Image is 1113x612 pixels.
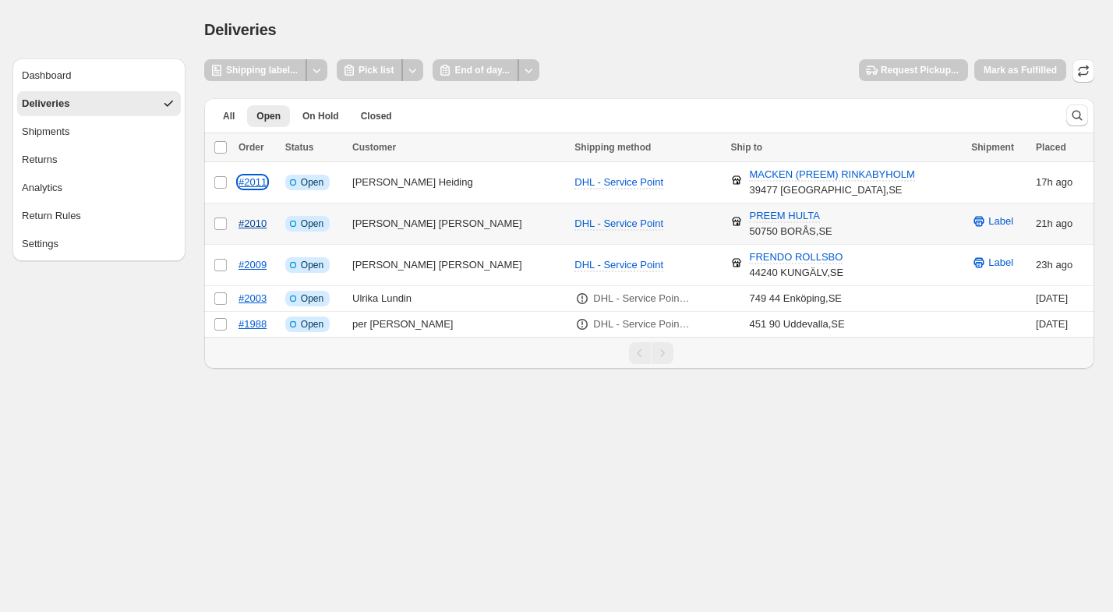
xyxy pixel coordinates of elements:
button: Deliveries [17,91,181,116]
span: MACKEN (PREEM) RINKABYHOLM [749,168,914,182]
div: Returns [22,152,58,168]
div: 749 44 Enköping , SE [749,291,842,306]
div: Settings [22,236,58,252]
div: Shipments [22,124,69,140]
span: On Hold [302,110,339,122]
p: DHL - Service Point, TEMPO JACOBS MATCENTER (12.3 km) [593,317,691,332]
span: Open [301,176,323,189]
div: Analytics [22,180,62,196]
span: Placed [1036,142,1066,153]
div: 39477 [GEOGRAPHIC_DATA] , SE [749,167,914,198]
span: Shipment [971,142,1014,153]
button: DHL - Service Point [565,211,673,236]
button: Return Rules [17,203,181,228]
div: Dashboard [22,68,72,83]
div: 44240 KUNGÄLV , SE [749,249,843,281]
span: Order [238,142,264,153]
span: Open [301,218,323,230]
button: DHL - Service Point [565,253,673,278]
span: All [223,110,235,122]
span: Label [988,255,1013,271]
td: [PERSON_NAME] [PERSON_NAME] [348,245,570,286]
button: FRENDO ROLLSBO [740,245,852,270]
a: #2010 [238,218,267,229]
button: Returns [17,147,181,172]
span: Ship to [730,142,762,153]
time: Wednesday, September 3, 2025 at 5:25:07 AM [1036,318,1068,330]
button: Dashboard [17,63,181,88]
td: [PERSON_NAME] Heiding [348,162,570,203]
time: Tuesday, September 16, 2025 at 11:48:58 AM [1036,218,1053,229]
span: Open [256,110,281,122]
span: Closed [361,110,392,122]
div: Deliveries [22,96,69,111]
td: ago [1031,203,1094,245]
div: Return Rules [22,208,81,224]
time: Friday, September 12, 2025 at 2:11:23 PM [1036,292,1068,304]
button: Analytics [17,175,181,200]
span: Open [301,259,323,271]
button: PREEM HULTA [740,203,829,228]
p: DHL - Service Point, ICA NÄRA [GEOGRAPHIC_DATA] (1.8 km) [593,291,691,306]
span: Open [301,318,323,331]
button: Shipments [17,119,181,144]
span: Label [988,214,1013,229]
time: Tuesday, September 16, 2025 at 3:23:16 PM [1036,176,1053,188]
span: Shipping method [574,142,651,153]
div: 451 90 Uddevalla , SE [749,317,844,332]
button: Label [962,209,1023,234]
time: Tuesday, September 16, 2025 at 9:48:51 AM [1036,259,1053,271]
button: DHL - Service Point, ICA NÄRA [GEOGRAPHIC_DATA] (1.8 km) [584,286,700,311]
a: #2011 [238,176,267,188]
span: DHL - Service Point [574,218,663,229]
span: Deliveries [204,21,277,38]
td: Ulrika Lundin [348,286,570,312]
a: #2009 [238,259,267,271]
span: PREEM HULTA [749,210,820,223]
td: per [PERSON_NAME] [348,312,570,338]
nav: Pagination [204,337,1094,369]
button: DHL - Service Point, TEMPO JACOBS MATCENTER (12.3 km) [584,312,700,337]
a: #1988 [238,318,267,330]
span: FRENDO ROLLSBO [749,251,843,264]
td: ago [1031,245,1094,286]
span: Customer [352,142,396,153]
span: Open [301,292,323,305]
span: DHL - Service Point [574,259,663,271]
td: ago [1031,162,1094,203]
button: MACKEN (PREEM) RINKABYHOLM [740,162,924,187]
a: #2003 [238,292,267,304]
div: 50750 BORÅS , SE [749,208,832,239]
span: DHL - Service Point [574,176,663,188]
span: Status [285,142,314,153]
td: [PERSON_NAME] [PERSON_NAME] [348,203,570,245]
button: DHL - Service Point [565,170,673,195]
button: Search and filter results [1066,104,1088,126]
button: Label [962,250,1023,275]
button: Settings [17,232,181,256]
